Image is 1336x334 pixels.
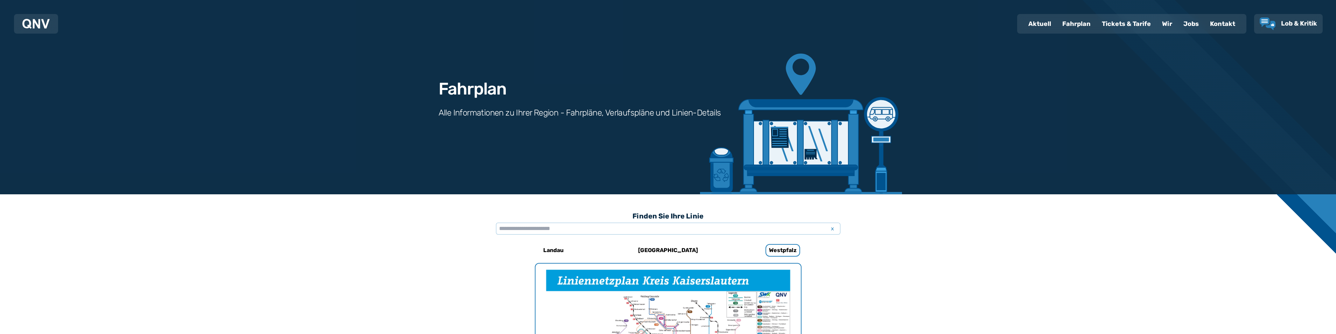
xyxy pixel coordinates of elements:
[1178,15,1204,33] a: Jobs
[1057,15,1096,33] a: Fahrplan
[439,107,721,118] h3: Alle Informationen zu Ihrer Region - Fahrpläne, Verlaufspläne und Linien-Details
[1281,20,1317,27] span: Lob & Kritik
[1096,15,1156,33] a: Tickets & Tarife
[540,245,566,256] h6: Landau
[622,242,715,259] a: [GEOGRAPHIC_DATA]
[439,81,506,97] h1: Fahrplan
[1156,15,1178,33] a: Wir
[736,242,830,259] a: Westpfalz
[22,17,50,31] a: QNV Logo
[1204,15,1241,33] a: Kontakt
[496,208,840,224] h3: Finden Sie Ihre Linie
[1260,18,1317,30] a: Lob & Kritik
[765,244,800,257] h6: Westpfalz
[22,19,50,29] img: QNV Logo
[828,224,838,233] span: x
[507,242,600,259] a: Landau
[635,245,701,256] h6: [GEOGRAPHIC_DATA]
[1023,15,1057,33] a: Aktuell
